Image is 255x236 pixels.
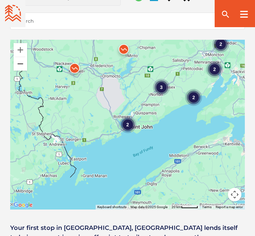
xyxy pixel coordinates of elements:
[131,205,168,209] span: Map data ©2025 Google
[221,10,230,19] ion-icon: search
[212,36,229,53] div: 2
[202,205,212,209] a: Terms (opens in new tab)
[12,201,34,210] img: Google
[10,13,245,30] input: Search
[170,205,200,210] button: Map Scale: 20 km per 46 pixels
[97,205,126,210] button: Keyboard shortcuts
[172,205,181,209] span: 20 km
[206,61,223,78] div: 2
[14,57,27,71] button: Zoom out
[119,116,136,133] div: 2
[228,188,241,201] button: Map camera controls
[185,89,202,106] div: 2
[153,78,170,95] div: 3
[12,201,34,210] a: Open this area in Google Maps (opens a new window)
[216,205,243,209] a: Report a map error
[14,43,27,57] button: Zoom in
